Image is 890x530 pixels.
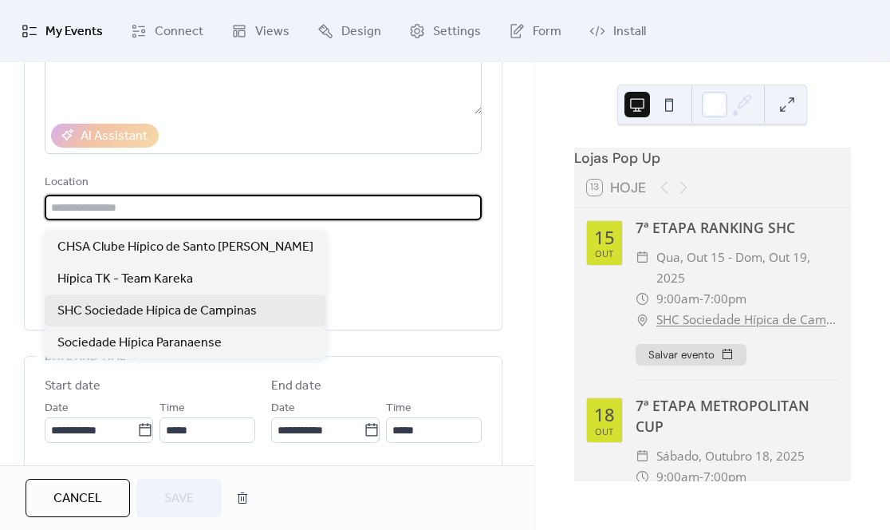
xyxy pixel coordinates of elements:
[57,302,257,321] span: SHC Sociedade Hípica de Campinas
[386,399,412,418] span: Time
[636,467,650,488] div: ​
[57,238,313,257] span: CHSA Clube Hípico de Santo [PERSON_NAME]
[271,399,295,418] span: Date
[433,19,481,45] span: Settings
[45,173,478,192] div: Location
[636,395,838,437] div: 7ª ETAPA METROPOLITAN CUP
[255,19,289,45] span: Views
[636,446,650,467] div: ​
[159,399,185,418] span: Time
[636,217,838,238] div: 7ª ETAPA RANKING SHC
[656,446,805,467] span: sábado, outubro 18, 2025
[656,467,699,488] span: 9:00am
[703,289,746,310] span: 7:00pm
[577,6,658,56] a: Install
[656,289,699,310] span: 9:00am
[45,377,100,396] div: Start date
[57,270,193,289] span: Hípica TK - Team Kareka
[699,289,703,310] span: -
[613,19,646,45] span: Install
[155,19,203,45] span: Connect
[341,19,381,45] span: Design
[45,348,126,367] span: Date and time
[533,19,561,45] span: Form
[119,6,215,56] a: Connect
[45,19,103,45] span: My Events
[53,489,102,508] span: Cancel
[699,467,703,488] span: -
[497,6,573,56] a: Form
[636,344,746,366] button: Salvar evento
[636,289,650,310] div: ​
[219,6,301,56] a: Views
[594,228,615,246] div: 15
[397,6,493,56] a: Settings
[574,148,851,168] div: Lojas Pop Up
[656,247,838,289] span: qua, out 15 - dom, out 19, 2025
[703,467,746,488] span: 7:00pm
[10,6,115,56] a: My Events
[26,479,130,517] button: Cancel
[45,399,69,418] span: Date
[594,405,615,423] div: 18
[656,310,838,330] a: SHC Sociedade Hípica de Campinas
[64,463,96,482] span: All day
[271,377,321,396] div: End date
[595,249,613,258] div: out
[636,247,650,268] div: ​
[595,427,613,436] div: out
[636,310,650,330] div: ​
[57,334,222,353] span: Sociedade Hípica Paranaense
[305,6,393,56] a: Design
